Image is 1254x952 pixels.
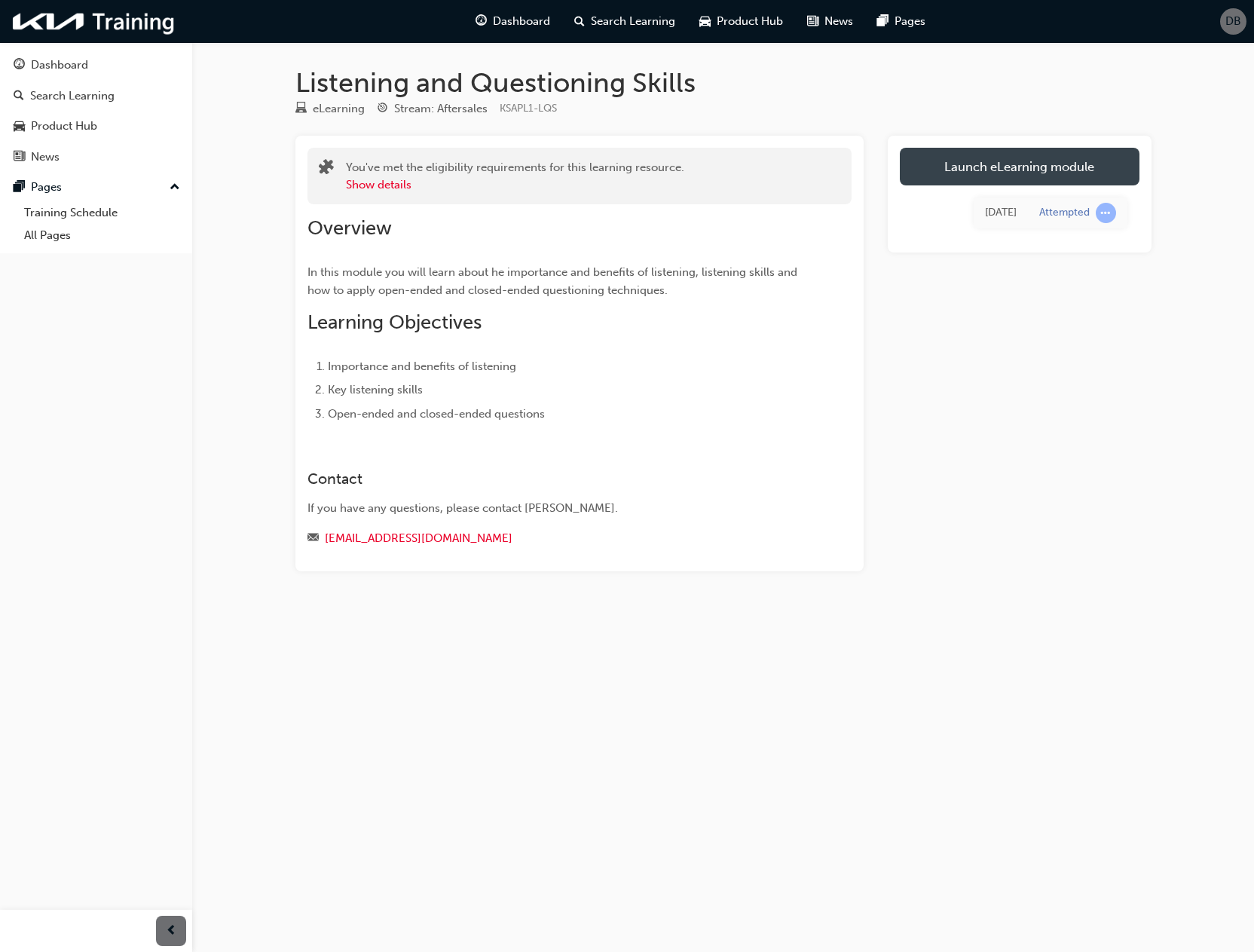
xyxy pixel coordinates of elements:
div: Search Learning [30,87,115,105]
button: Show details [346,176,411,194]
span: News [824,13,853,30]
div: Tue Aug 19 2025 17:48:46 GMT+1000 (Australian Eastern Standard Time) [985,204,1017,222]
div: You've met the eligibility requirements for this learning resource. [346,159,684,193]
a: Training Schedule [18,201,186,225]
span: Learning resource code [500,102,557,115]
span: guage-icon [14,59,25,72]
a: Product Hub [6,112,186,140]
a: pages-iconPages [865,6,937,37]
span: email-icon [307,532,319,546]
span: puzzle-icon [319,161,334,178]
span: search-icon [14,90,24,103]
div: Stream: Aftersales [394,100,488,118]
a: car-iconProduct Hub [687,6,795,37]
div: Product Hub [31,118,97,135]
a: Dashboard [6,51,186,79]
span: Learning Objectives [307,311,482,334]
span: DB [1225,13,1241,30]
span: guage-icon [476,12,487,31]
button: DashboardSearch LearningProduct HubNews [6,48,186,173]
a: guage-iconDashboard [463,6,562,37]
span: up-icon [170,178,180,197]
a: news-iconNews [795,6,865,37]
span: learningResourceType_ELEARNING-icon [295,103,307,116]
span: Open-ended and closed-ended questions [328,407,545,421]
div: Type [295,99,365,118]
span: Importance and benefits of listening [328,360,516,373]
a: All Pages [18,224,186,247]
div: If you have any questions, please contact [PERSON_NAME]. [307,500,797,517]
span: Overview [307,216,392,240]
span: news-icon [807,12,818,31]
span: pages-icon [877,12,889,31]
span: Pages [895,13,925,30]
span: learningRecordVerb_ATTEMPT-icon [1096,203,1116,223]
button: Pages [6,173,186,201]
div: Attempted [1039,206,1090,220]
a: search-iconSearch Learning [562,6,687,37]
span: In this module you will learn about he importance and benefits of listening, listening skills and... [307,265,800,297]
span: search-icon [574,12,585,31]
span: target-icon [377,103,388,116]
button: DB [1220,8,1246,35]
span: Product Hub [717,13,783,30]
a: Search Learning [6,82,186,110]
div: Email [307,529,797,548]
span: news-icon [14,151,25,164]
span: prev-icon [166,922,177,941]
div: News [31,148,60,166]
span: Search Learning [591,13,675,30]
img: kia-training [8,6,181,37]
span: Key listening skills [328,383,423,396]
a: [EMAIL_ADDRESS][DOMAIN_NAME] [325,531,512,545]
span: car-icon [699,12,711,31]
a: News [6,143,186,171]
div: eLearning [313,100,365,118]
h3: Contact [307,470,797,488]
a: Launch eLearning module [900,148,1139,185]
div: Stream [377,99,488,118]
div: Pages [31,179,62,196]
span: Dashboard [493,13,550,30]
span: car-icon [14,120,25,133]
span: pages-icon [14,181,25,194]
h1: Listening and Questioning Skills [295,66,1152,99]
div: Dashboard [31,57,88,74]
